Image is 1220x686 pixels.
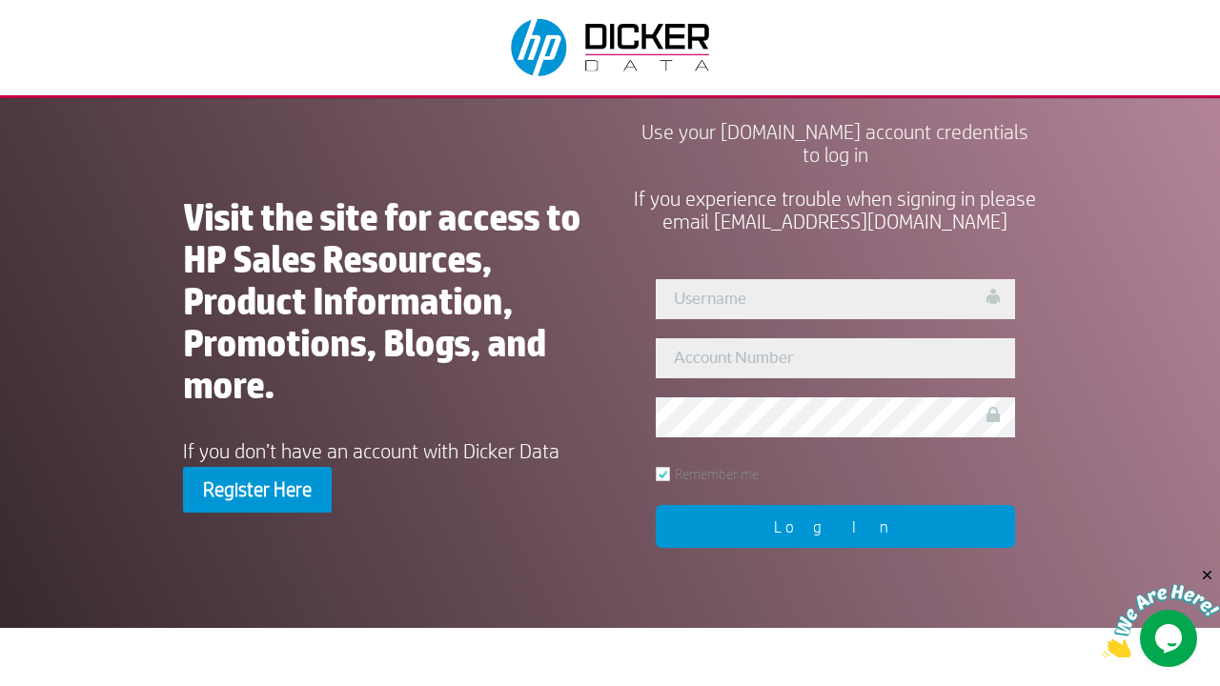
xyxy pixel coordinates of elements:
input: Account Number [656,338,1015,378]
span: If you experience trouble when signing in please email [EMAIL_ADDRESS][DOMAIN_NAME] [634,187,1036,232]
span: Use your [DOMAIN_NAME] account credentials to log in [641,120,1028,166]
h1: Visit the site for access to HP Sales Resources, Product Information, Promotions, Blogs, and more. [183,196,586,415]
label: Remember me [656,467,759,481]
input: Username [656,279,1015,319]
span: If you don’t have an account with Dicker Data [183,439,559,462]
a: Register Here [183,467,332,513]
iframe: chat widget [1102,567,1220,657]
img: Dicker Data & HP [499,10,724,86]
input: Log In [656,505,1015,548]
